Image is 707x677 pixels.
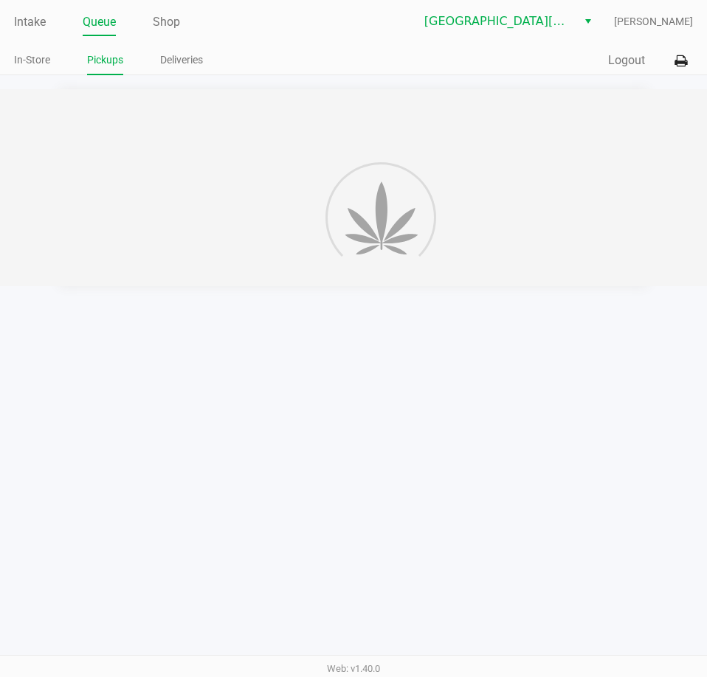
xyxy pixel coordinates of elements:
span: [PERSON_NAME] [614,14,693,29]
span: Web: v1.40.0 [327,663,380,674]
button: Logout [608,52,645,69]
span: [GEOGRAPHIC_DATA][PERSON_NAME] [424,13,568,30]
a: Shop [153,12,180,32]
a: In-Store [14,51,50,69]
a: Deliveries [160,51,203,69]
a: Queue [83,12,116,32]
a: Pickups [87,51,123,69]
a: Intake [14,12,46,32]
button: Select [577,8,599,35]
